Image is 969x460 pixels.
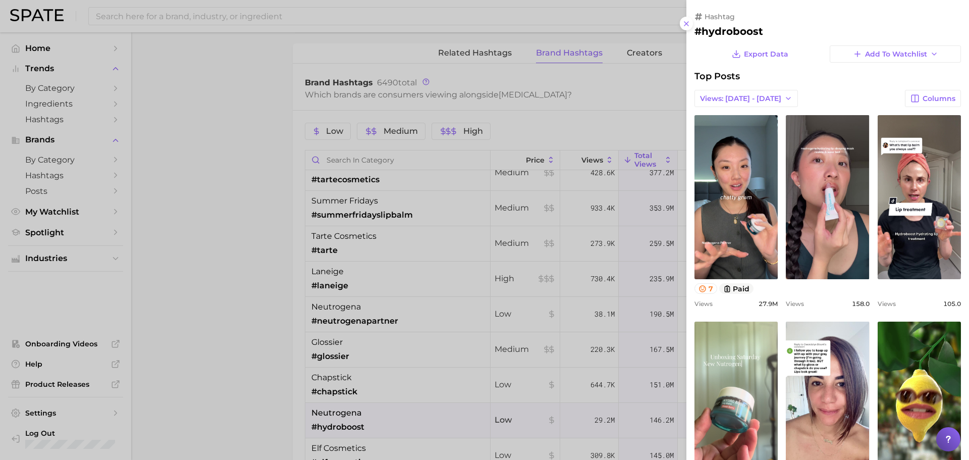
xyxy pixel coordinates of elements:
button: Export Data [729,45,791,63]
button: 7 [694,283,717,294]
span: Top Posts [694,71,740,82]
span: 158.0 [852,300,870,308]
h2: #hydroboost [694,25,961,37]
span: hashtag [705,12,735,21]
span: Add to Watchlist [865,50,927,59]
span: Views [786,300,804,308]
span: 27.9m [759,300,778,308]
span: Views [878,300,896,308]
span: Views [694,300,713,308]
button: Add to Watchlist [830,45,961,63]
button: paid [719,283,754,294]
span: Export Data [744,50,788,59]
button: Views: [DATE] - [DATE] [694,90,798,107]
span: Views: [DATE] - [DATE] [700,94,781,103]
span: Columns [923,94,955,103]
button: Columns [905,90,961,107]
span: 105.0 [943,300,961,308]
